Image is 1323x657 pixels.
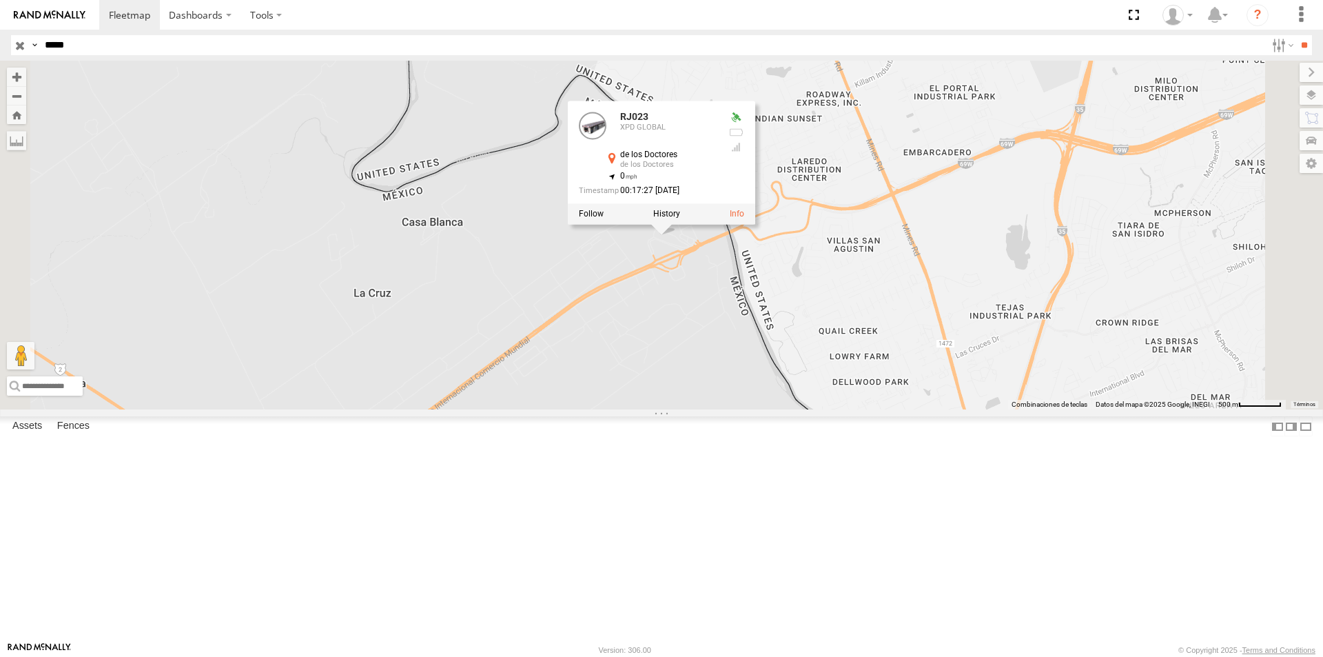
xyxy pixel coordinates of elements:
[7,68,26,86] button: Zoom in
[50,417,96,436] label: Fences
[599,646,651,654] div: Version: 306.00
[1271,416,1284,436] label: Dock Summary Table to the Left
[7,342,34,370] button: Arrastra al hombrecito al mapa para abrir Street View
[6,417,49,436] label: Assets
[1293,401,1315,407] a: Términos (se abre en una nueva pestaña)
[620,124,717,132] div: XPD GLOBAL
[1247,4,1269,26] i: ?
[1299,416,1313,436] label: Hide Summary Table
[1242,646,1315,654] a: Terms and Conditions
[7,131,26,150] label: Measure
[620,161,717,170] div: de los Doctores
[620,172,637,181] span: 0
[1158,5,1198,26] div: Jose Anaya
[1284,416,1298,436] label: Dock Summary Table to the Right
[728,142,744,153] div: Last Event GSM Signal Strength
[620,112,717,122] div: RJ023
[730,210,744,219] a: View Asset Details
[1266,35,1296,55] label: Search Filter Options
[1300,154,1323,173] label: Map Settings
[8,643,71,657] a: Visit our Website
[7,105,26,124] button: Zoom Home
[579,187,717,196] div: Date/time of location update
[1012,400,1087,410] button: Combinaciones de teclas
[1218,401,1238,408] span: 500 m
[620,150,717,159] div: de los Doctores
[579,210,604,219] label: Realtime tracking of Asset
[29,35,40,55] label: Search Query
[1178,646,1315,654] div: © Copyright 2025 -
[1214,400,1286,410] button: Escala del mapa: 500 m por 59 píxeles
[728,127,744,138] div: No battery health information received from this device.
[7,86,26,105] button: Zoom out
[653,210,680,219] label: View Asset History
[1096,401,1210,408] span: Datos del mapa ©2025 Google, INEGI
[728,112,744,123] div: Valid GPS Fix
[14,10,85,20] img: rand-logo.svg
